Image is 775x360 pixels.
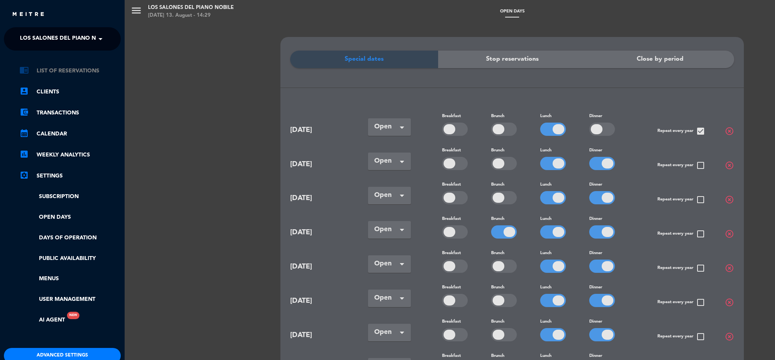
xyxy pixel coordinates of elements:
[19,316,65,325] a: AI AgentNew
[19,66,121,76] a: chrome_reader_modeList of Reservations
[19,108,121,118] a: account_balance_walletTransactions
[19,254,121,263] a: Public availability
[19,171,121,181] a: Settings
[20,31,112,47] span: Los Salones del Piano Nobile
[19,170,29,180] i: settings_applications
[19,107,29,117] i: account_balance_wallet
[19,87,121,97] a: account_boxClients
[19,65,29,75] i: chrome_reader_mode
[19,150,121,160] a: assessmentWeekly Analytics
[19,274,121,283] a: Menus
[19,86,29,96] i: account_box
[19,295,121,304] a: User Management
[19,128,29,138] i: calendar_month
[12,12,45,18] img: MEITRE
[19,129,121,139] a: calendar_monthCalendar
[19,149,29,159] i: assessment
[19,234,121,242] a: Days of operation
[19,192,121,201] a: Subscription
[19,213,121,222] a: Open Days
[67,312,79,319] div: New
